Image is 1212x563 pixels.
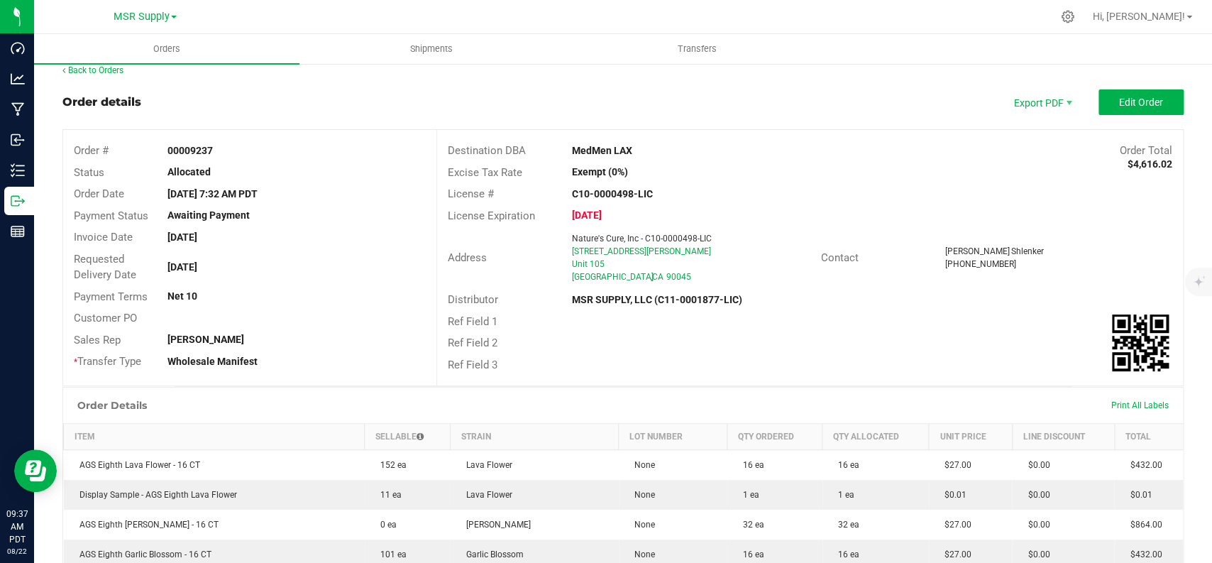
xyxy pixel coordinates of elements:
strong: Wholesale Manifest [167,356,257,367]
span: Print All Labels [1111,400,1169,410]
span: MSR Supply [114,11,170,23]
span: 32 ea [735,520,764,530]
th: Strain [450,424,618,450]
span: 1 ea [735,490,759,500]
th: Sellable [365,424,451,450]
inline-svg: Reports [11,224,25,239]
span: None [627,520,655,530]
strong: $4,616.02 [1128,158,1172,170]
span: [GEOGRAPHIC_DATA] [572,272,654,282]
span: Ref Field 1 [448,315,497,328]
span: Nature's Cure, Inc - C10-0000498-LIC [572,234,712,244]
div: Order details [62,94,141,111]
strong: [DATE] [167,261,197,273]
button: Edit Order [1098,89,1184,115]
th: Line Discount [1012,424,1114,450]
span: Order # [74,144,109,157]
strong: [DATE] 7:32 AM PDT [167,188,257,199]
span: Shipments [391,43,472,55]
span: Orders [134,43,199,55]
span: AGS Eighth Lava Flower - 16 CT [72,460,200,470]
span: Status [74,166,104,179]
span: AGS Eighth [PERSON_NAME] - 16 CT [72,520,219,530]
span: 16 ea [831,460,859,470]
span: 101 ea [373,550,407,559]
strong: 00009237 [167,145,212,156]
span: Distributor [448,293,498,306]
span: Lava Flower [458,460,512,470]
span: Payment Status [74,209,148,222]
span: AGS Eighth Garlic Blossom - 16 CT [72,550,211,559]
strong: MSR SUPPLY, LLC (C11-0001877-LIC) [572,294,742,305]
iframe: Resource center [14,449,57,492]
span: 16 ea [831,550,859,559]
span: Customer PO [74,312,137,324]
inline-svg: Dashboard [11,41,25,55]
th: Unit Price [929,424,1012,450]
span: Hi, [PERSON_NAME]! [1093,11,1185,22]
a: Orders [34,34,299,64]
th: Qty Ordered [727,424,822,450]
span: $864.00 [1123,520,1162,530]
span: $0.00 [1020,460,1050,470]
span: 16 ea [735,460,764,470]
inline-svg: Analytics [11,72,25,86]
span: 152 ea [373,460,407,470]
span: Requested Delivery Date [74,253,136,282]
span: Contact [820,251,858,264]
span: Garlic Blossom [458,550,523,559]
strong: MedMen LAX [572,145,632,156]
th: Total [1114,424,1183,450]
span: 1 ea [831,490,854,500]
inline-svg: Outbound [11,194,25,208]
p: 09:37 AM PDT [6,508,28,546]
strong: [DATE] [572,209,602,221]
span: 16 ea [735,550,764,559]
span: Address [448,251,487,264]
span: Unit 105 [572,259,605,269]
strong: [DATE] [167,231,197,243]
span: Payment Terms [74,290,148,303]
span: Transfers [658,43,735,55]
span: 0 ea [373,520,397,530]
span: $27.00 [937,520,971,530]
a: Shipments [299,34,565,64]
span: $432.00 [1123,460,1162,470]
a: Back to Orders [62,65,123,75]
span: Lava Flower [458,490,512,500]
strong: C10-0000498-LIC [572,188,653,199]
span: $27.00 [937,550,971,559]
span: Ref Field 2 [448,337,497,349]
span: Order Total [1120,144,1172,157]
inline-svg: Manufacturing [11,102,25,116]
span: $0.01 [1123,490,1152,500]
inline-svg: Inventory [11,163,25,177]
th: Lot Number [619,424,727,450]
span: $0.00 [1020,490,1050,500]
span: $0.00 [1020,550,1050,559]
span: [PERSON_NAME] [945,246,1010,256]
span: None [627,460,655,470]
span: Transfer Type [74,355,141,368]
qrcode: 00009237 [1112,315,1169,371]
th: Item [64,424,365,450]
img: Scan me! [1112,315,1169,371]
a: Transfers [564,34,830,64]
span: Invoice Date [74,231,133,244]
span: Destination DBA [448,144,526,157]
span: Order Date [74,187,124,200]
span: 11 ea [373,490,402,500]
strong: Exempt (0%) [572,166,628,177]
span: $432.00 [1123,550,1162,559]
div: Manage settings [1059,10,1076,23]
span: License Expiration [448,209,535,222]
span: $0.01 [937,490,966,500]
span: Display Sample - AGS Eighth Lava Flower [72,490,237,500]
span: [STREET_ADDRESS][PERSON_NAME] [572,246,711,256]
span: [PHONE_NUMBER] [945,259,1016,269]
th: Qty Allocated [822,424,929,450]
span: None [627,550,655,559]
strong: Net 10 [167,290,197,302]
span: CA [652,272,663,282]
span: Shlenker [1011,246,1044,256]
